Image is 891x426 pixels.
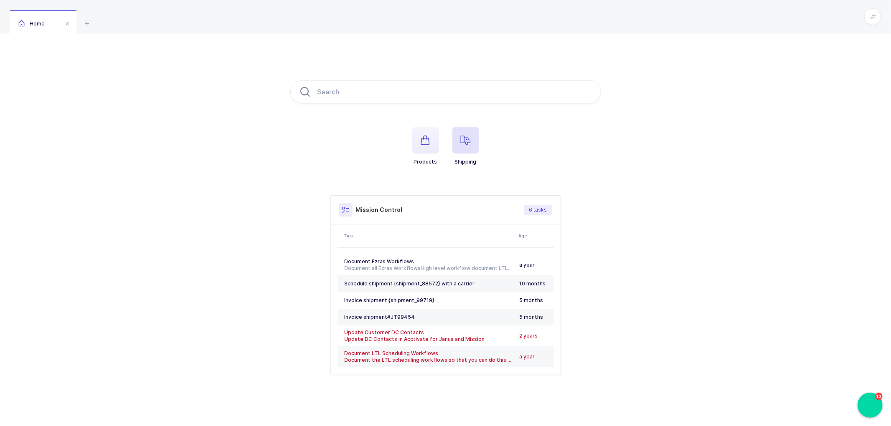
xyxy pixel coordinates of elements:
div: Document all Ezras Workflows [345,265,513,272]
button: Products [412,127,439,165]
div: Task [344,232,514,239]
span: 5 months [520,297,543,303]
a: #JT99454 [388,314,415,320]
div: 13 [875,393,883,400]
span: 10 months [520,280,546,287]
span: Document Ezras Workflows [345,258,414,265]
div: Age [519,232,551,239]
span: Invoice shipment [345,314,415,320]
span: Home [18,20,45,27]
span: Schedule shipment {shipment_88572} with a carrier [345,280,475,287]
span: Update Customer DC Contacts [345,329,424,335]
span: a year [520,262,535,268]
span: a year [520,353,535,360]
div: Document the LTL scheduling workflows so that you can do this process. [345,357,513,363]
a: High level workflow document [421,265,498,271]
h3: Mission Control [356,206,403,214]
span: Document LTL Scheduling Workflows [345,350,439,356]
input: Search [290,80,601,103]
div: 13 [858,393,883,418]
span: 5 months [520,314,543,320]
span: 2 years [520,333,538,339]
button: Shipping [452,127,479,165]
span: 6 tasks [529,207,547,213]
div: Update DC Contacts in Acctivate for Janus and Mission [345,336,513,343]
a: LTL Scheduling [499,265,537,271]
span: Invoice shipment {shipment_99719} [345,297,435,303]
